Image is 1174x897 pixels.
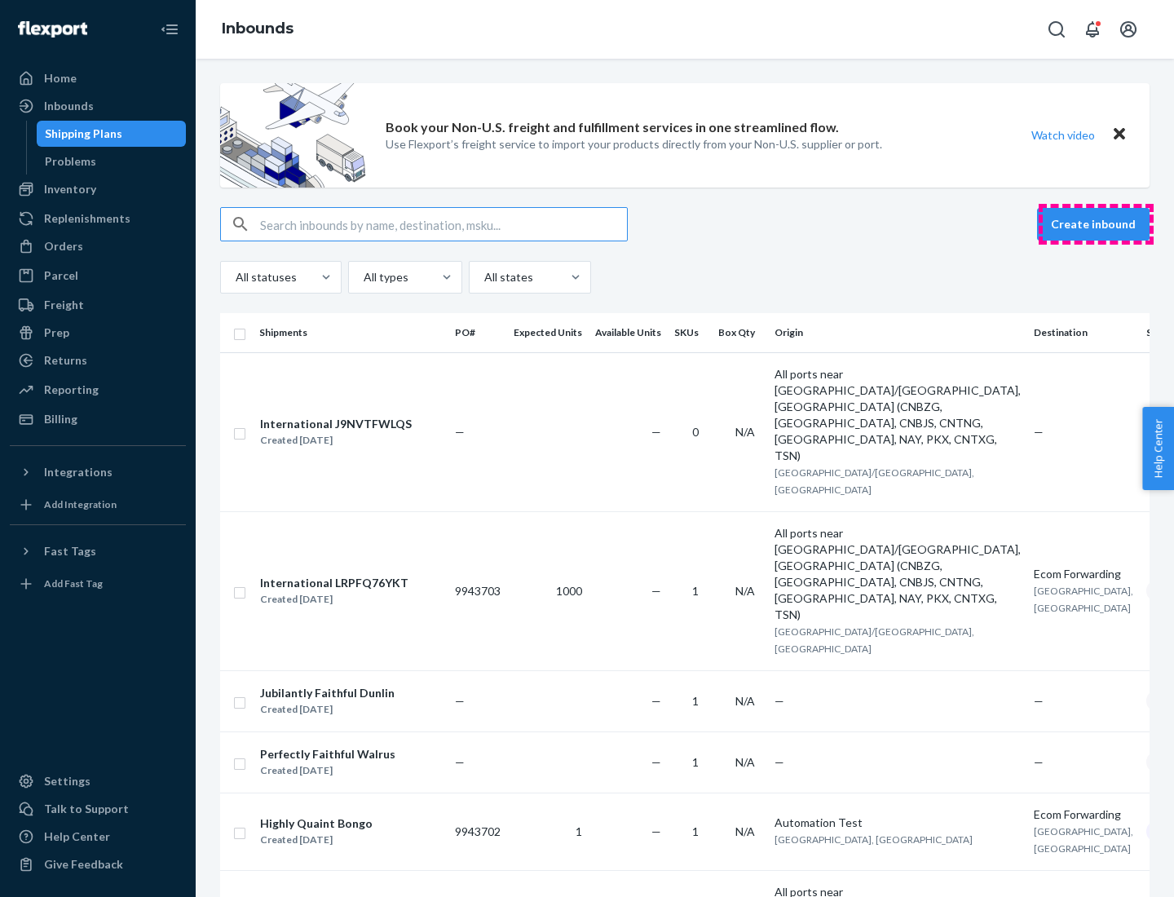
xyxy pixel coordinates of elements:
input: All states [483,269,484,285]
div: Replenishments [44,210,130,227]
th: Box Qty [712,313,768,352]
div: Jubilantly Faithful Dunlin [260,685,395,701]
div: Created [DATE] [260,832,373,848]
a: Add Integration [10,492,186,518]
span: — [651,584,661,598]
div: International LRPFQ76YKT [260,575,408,591]
div: Reporting [44,382,99,398]
div: Integrations [44,464,113,480]
a: Orders [10,233,186,259]
button: Help Center [1142,407,1174,490]
button: Open notifications [1076,13,1109,46]
div: Prep [44,325,69,341]
div: All ports near [GEOGRAPHIC_DATA]/[GEOGRAPHIC_DATA], [GEOGRAPHIC_DATA] (CNBZG, [GEOGRAPHIC_DATA], ... [775,366,1021,464]
span: — [651,755,661,769]
span: — [455,425,465,439]
div: Created [DATE] [260,591,408,608]
ol: breadcrumbs [209,6,307,53]
span: 1 [576,824,582,838]
div: Talk to Support [44,801,129,817]
button: Watch video [1021,123,1106,147]
p: Book your Non-U.S. freight and fulfillment services in one streamlined flow. [386,118,839,137]
a: Settings [10,768,186,794]
span: N/A [735,755,755,769]
a: Inventory [10,176,186,202]
span: [GEOGRAPHIC_DATA], [GEOGRAPHIC_DATA] [775,833,973,846]
div: Home [44,70,77,86]
button: Close Navigation [153,13,186,46]
th: Origin [768,313,1027,352]
div: Returns [44,352,87,369]
span: [GEOGRAPHIC_DATA]/[GEOGRAPHIC_DATA], [GEOGRAPHIC_DATA] [775,625,974,655]
div: International J9NVTFWLQS [260,416,412,432]
img: Flexport logo [18,21,87,38]
button: Open Search Box [1040,13,1073,46]
a: Replenishments [10,205,186,232]
th: SKUs [668,313,712,352]
span: — [651,694,661,708]
div: Inbounds [44,98,94,114]
div: Created [DATE] [260,701,395,718]
div: Parcel [44,267,78,284]
div: Automation Test [775,815,1021,831]
div: Orders [44,238,83,254]
span: N/A [735,584,755,598]
span: — [1034,425,1044,439]
a: Talk to Support [10,796,186,822]
a: Parcel [10,263,186,289]
input: Search inbounds by name, destination, msku... [260,208,627,241]
span: — [775,694,784,708]
button: Give Feedback [10,851,186,877]
div: Ecom Forwarding [1034,566,1133,582]
td: 9943702 [448,793,507,870]
a: Billing [10,406,186,432]
span: 1 [692,755,699,769]
div: Fast Tags [44,543,96,559]
span: — [775,755,784,769]
span: [GEOGRAPHIC_DATA], [GEOGRAPHIC_DATA] [1034,825,1133,855]
span: 1 [692,694,699,708]
button: Open account menu [1112,13,1145,46]
button: Create inbound [1037,208,1150,241]
div: Created [DATE] [260,432,412,448]
span: 0 [692,425,699,439]
span: N/A [735,824,755,838]
span: [GEOGRAPHIC_DATA]/[GEOGRAPHIC_DATA], [GEOGRAPHIC_DATA] [775,466,974,496]
a: Add Fast Tag [10,571,186,597]
div: Ecom Forwarding [1034,806,1133,823]
th: Shipments [253,313,448,352]
div: Highly Quaint Bongo [260,815,373,832]
div: Billing [44,411,77,427]
div: Problems [45,153,96,170]
a: Freight [10,292,186,318]
th: PO# [448,313,507,352]
span: N/A [735,425,755,439]
span: — [455,694,465,708]
div: Settings [44,773,90,789]
a: Prep [10,320,186,346]
span: — [1034,694,1044,708]
button: Fast Tags [10,538,186,564]
div: Perfectly Faithful Walrus [260,746,395,762]
input: All statuses [234,269,236,285]
a: Inbounds [222,20,293,38]
input: All types [362,269,364,285]
a: Home [10,65,186,91]
div: Created [DATE] [260,762,395,779]
div: Freight [44,297,84,313]
span: [GEOGRAPHIC_DATA], [GEOGRAPHIC_DATA] [1034,585,1133,614]
div: Add Fast Tag [44,577,103,590]
a: Inbounds [10,93,186,119]
span: N/A [735,694,755,708]
a: Help Center [10,824,186,850]
a: Problems [37,148,187,175]
p: Use Flexport’s freight service to import your products directly from your Non-U.S. supplier or port. [386,136,882,152]
span: 1000 [556,584,582,598]
span: 1 [692,584,699,598]
button: Close [1109,123,1130,147]
span: — [455,755,465,769]
span: 1 [692,824,699,838]
a: Shipping Plans [37,121,187,147]
div: Give Feedback [44,856,123,873]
